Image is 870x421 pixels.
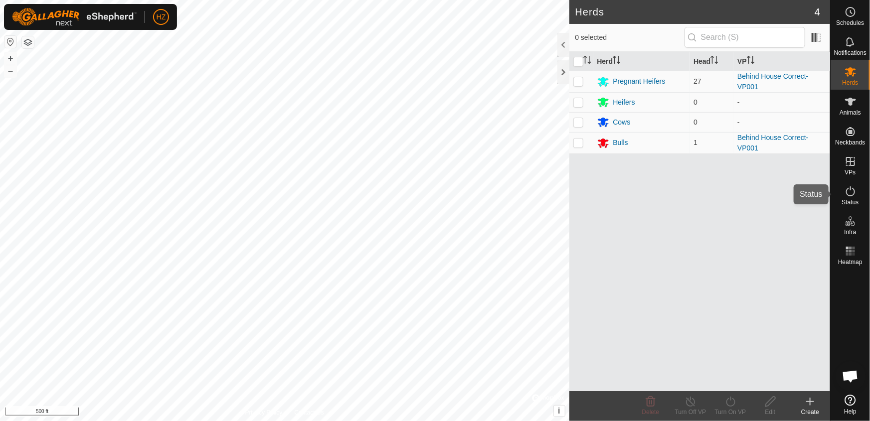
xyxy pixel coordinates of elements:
span: Heatmap [838,259,863,265]
button: Reset Map [4,36,16,48]
img: Gallagher Logo [12,8,137,26]
span: Neckbands [835,140,865,145]
div: Heifers [613,97,635,108]
div: Turn On VP [710,408,750,417]
th: VP [733,52,830,71]
button: i [554,406,565,417]
span: i [558,407,560,415]
button: + [4,52,16,64]
p-sorticon: Activate to sort [747,57,755,65]
p-sorticon: Activate to sort [583,57,591,65]
div: Create [790,408,830,417]
div: Edit [750,408,790,417]
p-sorticon: Activate to sort [613,57,621,65]
span: VPs [845,169,856,175]
span: HZ [157,12,166,22]
a: Contact Us [294,408,324,417]
span: 0 [694,118,697,126]
span: 1 [694,139,697,146]
a: Help [831,391,870,419]
td: - [733,112,830,132]
span: Notifications [834,50,867,56]
span: Schedules [836,20,864,26]
th: Herd [593,52,690,71]
div: Open chat [836,361,866,391]
span: Animals [840,110,861,116]
span: Help [844,409,857,415]
button: – [4,65,16,77]
span: Infra [844,229,856,235]
button: Map Layers [22,36,34,48]
span: 27 [694,77,701,85]
span: 4 [815,4,820,19]
span: 0 [694,98,697,106]
div: Turn Off VP [671,408,710,417]
div: Pregnant Heifers [613,76,666,87]
span: Herds [842,80,858,86]
input: Search (S) [685,27,805,48]
span: Delete [642,409,660,416]
a: Behind House Correct-VP001 [737,134,808,152]
span: Status [842,199,859,205]
td: - [733,92,830,112]
div: Bulls [613,138,628,148]
a: Privacy Policy [245,408,283,417]
h2: Herds [575,6,815,18]
th: Head [690,52,733,71]
div: Cows [613,117,631,128]
span: 0 selected [575,32,685,43]
p-sorticon: Activate to sort [710,57,718,65]
a: Behind House Correct-VP001 [737,72,808,91]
